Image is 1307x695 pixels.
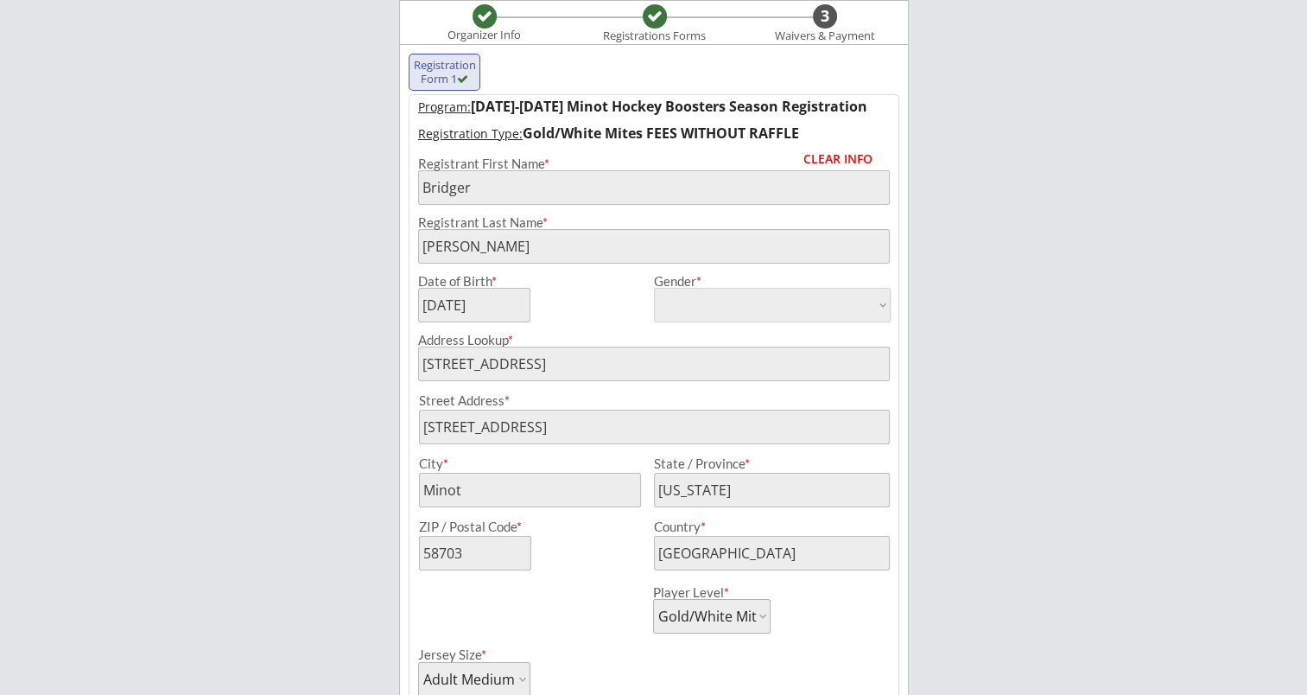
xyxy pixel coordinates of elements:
[803,153,890,165] div: CLEAR INFO
[813,7,837,26] div: 3
[418,125,523,142] u: Registration Type:
[654,275,891,288] div: Gender
[418,216,890,229] div: Registrant Last Name
[523,124,799,143] strong: Gold/White Mites FEES WITHOUT RAFFLE
[418,347,890,381] input: Street, City, Province/State
[653,586,771,599] div: Player Level
[418,275,507,288] div: Date of Birth
[419,520,638,533] div: ZIP / Postal Code
[419,394,890,407] div: Street Address
[654,457,869,470] div: State / Province
[418,99,471,115] u: Program:
[437,29,532,42] div: Organizer Info
[418,334,890,347] div: Address Lookup
[471,97,867,116] strong: [DATE]-[DATE] Minot Hockey Boosters Season Registration
[595,29,714,43] div: Registrations Forms
[418,648,507,661] div: Jersey Size
[765,29,885,43] div: Waivers & Payment
[413,59,477,86] div: Registration Form 1
[654,520,869,533] div: Country
[418,157,890,170] div: Registrant First Name
[419,457,638,470] div: City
